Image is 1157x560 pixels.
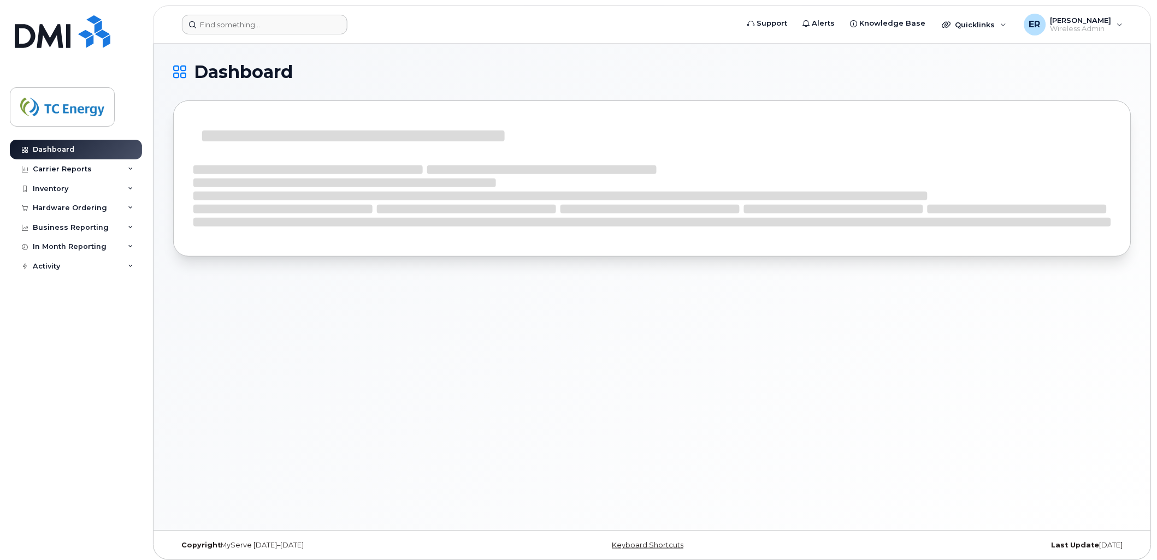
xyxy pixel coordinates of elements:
[1052,541,1100,549] strong: Last Update
[812,541,1131,550] div: [DATE]
[181,541,221,549] strong: Copyright
[194,64,293,80] span: Dashboard
[173,541,493,550] div: MyServe [DATE]–[DATE]
[612,541,683,549] a: Keyboard Shortcuts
